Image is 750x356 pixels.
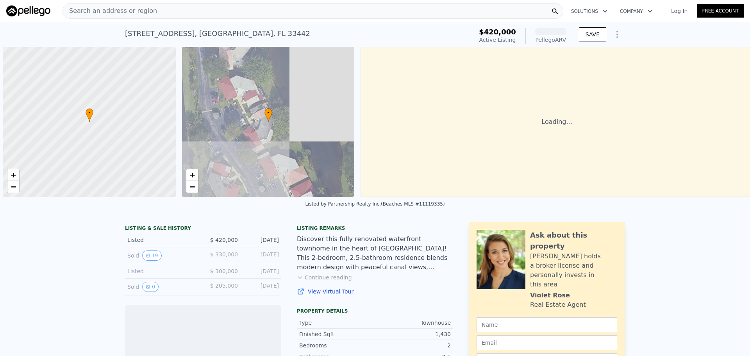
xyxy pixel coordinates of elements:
[127,250,197,261] div: Sold
[7,169,19,181] a: Zoom in
[299,342,375,349] div: Bedrooms
[297,234,453,272] div: Discover this fully renovated waterfront townhome in the heart of [GEOGRAPHIC_DATA]! This 2-bedro...
[125,28,310,39] div: [STREET_ADDRESS] , [GEOGRAPHIC_DATA] , FL 33442
[375,319,451,327] div: Townhouse
[186,181,198,193] a: Zoom out
[535,36,566,44] div: Pellego ARV
[297,288,453,295] a: View Virtual Tour
[11,170,16,180] span: +
[63,6,157,16] span: Search an address or region
[299,319,375,327] div: Type
[244,282,279,292] div: [DATE]
[609,27,625,42] button: Show Options
[479,28,516,36] span: $420,000
[7,181,19,193] a: Zoom out
[305,201,445,207] div: Listed by Partnership Realty Inc. (Beaches MLS #11119335)
[565,4,614,18] button: Solutions
[210,251,238,258] span: $ 330,000
[86,108,93,122] div: •
[189,182,195,191] span: −
[297,274,352,281] button: Continue reading
[264,108,272,122] div: •
[264,109,272,116] span: •
[125,225,281,233] div: LISTING & SALE HISTORY
[477,335,617,350] input: Email
[6,5,50,16] img: Pellego
[210,268,238,274] span: $ 300,000
[244,250,279,261] div: [DATE]
[244,267,279,275] div: [DATE]
[210,283,238,289] span: $ 205,000
[530,230,617,252] div: Ask about this property
[479,37,516,43] span: Active Listing
[127,267,197,275] div: Listed
[530,291,570,300] div: Violet Rose
[142,250,161,261] button: View historical data
[189,170,195,180] span: +
[299,330,375,338] div: Finished Sqft
[530,300,586,309] div: Real Estate Agent
[244,236,279,244] div: [DATE]
[375,330,451,338] div: 1,430
[127,282,197,292] div: Sold
[210,237,238,243] span: $ 420,000
[375,342,451,349] div: 2
[530,252,617,289] div: [PERSON_NAME] holds a broker license and personally invests in this area
[186,169,198,181] a: Zoom in
[579,27,606,41] button: SAVE
[297,225,453,231] div: Listing remarks
[297,308,453,314] div: Property details
[662,7,697,15] a: Log In
[142,282,159,292] button: View historical data
[86,109,93,116] span: •
[127,236,197,244] div: Listed
[697,4,744,18] a: Free Account
[614,4,659,18] button: Company
[477,317,617,332] input: Name
[11,182,16,191] span: −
